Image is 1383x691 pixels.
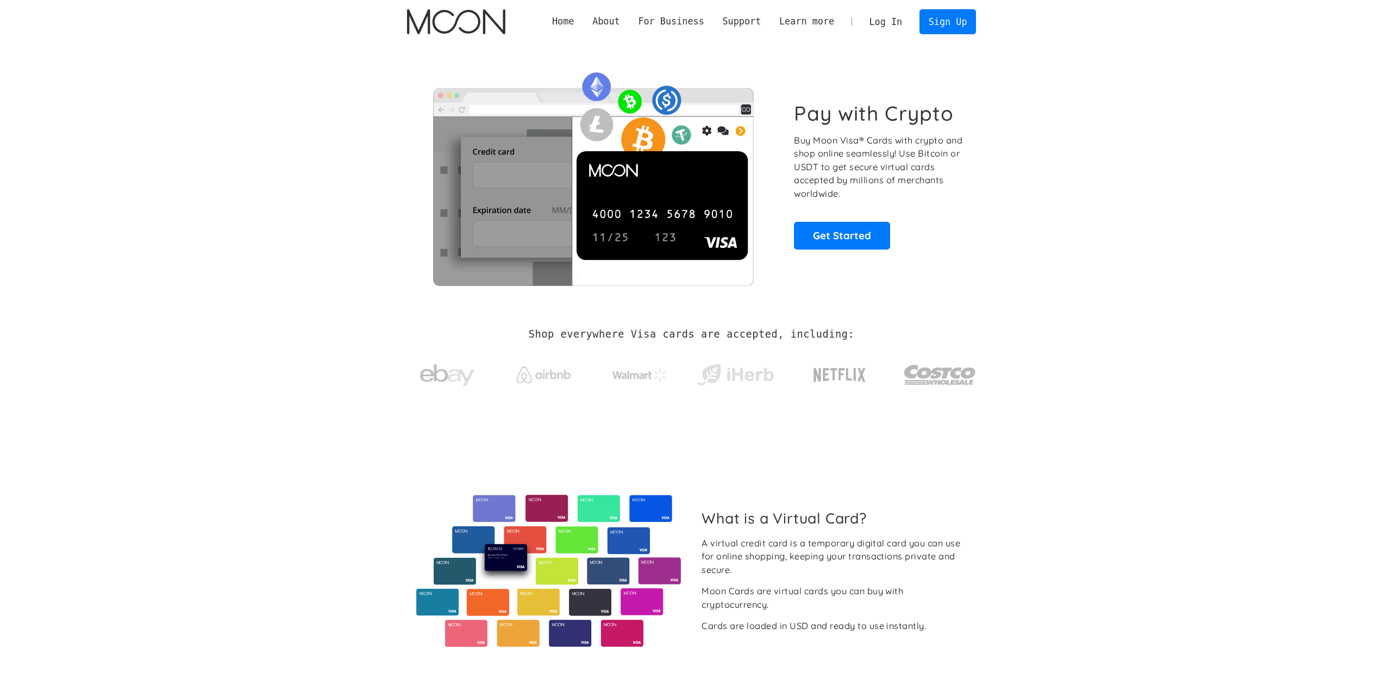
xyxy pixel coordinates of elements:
[599,358,680,387] a: Walmart
[779,15,834,28] div: Learn more
[638,15,704,28] div: For Business
[407,347,488,398] a: ebay
[714,15,770,28] div: Support
[722,15,761,28] div: Support
[583,15,629,28] div: About
[904,354,977,395] img: Costco
[770,15,843,28] div: Learn more
[904,344,977,401] a: Costco
[516,366,571,383] img: Airbnb
[407,9,505,34] a: home
[529,328,854,340] h2: Shop everywhere Visa cards are accepted, including:
[420,358,474,393] img: ebay
[794,222,890,249] a: Get Started
[702,509,967,527] h2: What is a Virtual Card?
[702,537,967,577] div: A virtual credit card is a temporary digital card you can use for online shopping, keeping your t...
[791,351,888,394] a: Netflix
[702,584,967,611] div: Moon Cards are virtual cards you can buy with cryptocurrency.
[695,350,776,395] a: iHerb
[702,619,926,633] div: Cards are loaded in USD and ready to use instantly.
[794,134,964,201] p: Buy Moon Visa® Cards with crypto and shop online seamlessly! Use Bitcoin or USDT to get secure vi...
[407,9,505,34] img: Moon Logo
[695,361,776,389] img: iHerb
[543,15,583,28] a: Home
[794,101,954,126] h1: Pay with Crypto
[812,362,867,389] img: Netflix
[860,10,911,34] a: Log In
[503,356,584,389] a: Airbnb
[612,369,667,382] img: Walmart
[919,9,976,34] a: Sign Up
[592,15,620,28] div: About
[407,65,779,285] img: Moon Cards let you spend your crypto anywhere Visa is accepted.
[629,15,714,28] div: For Business
[415,495,683,647] img: Virtual cards from Moon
